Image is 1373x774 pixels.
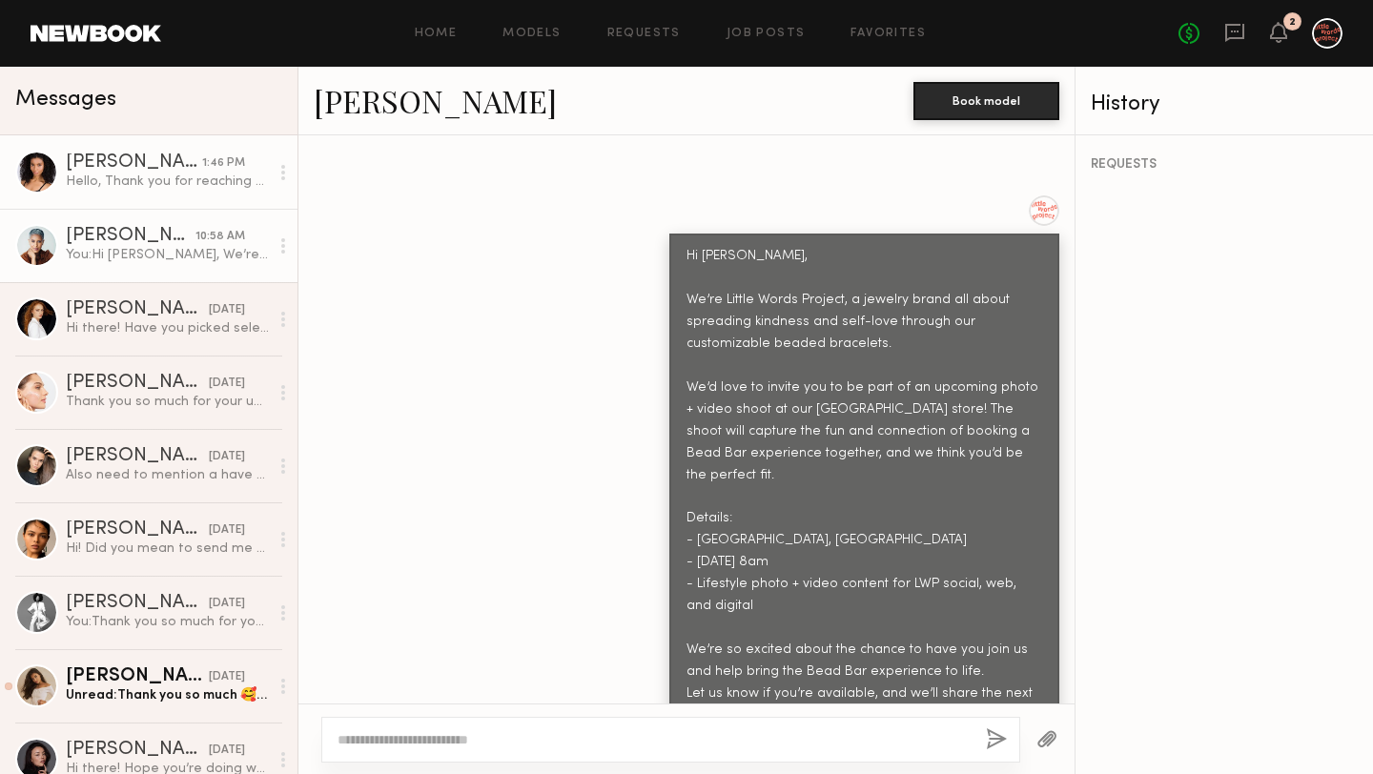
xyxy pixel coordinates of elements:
div: Hi [PERSON_NAME], We’re Little Words Project, a jewelry brand all about spreading kindness and se... [686,246,1042,727]
a: Home [415,28,458,40]
div: History [1091,93,1358,115]
div: [DATE] [209,521,245,540]
div: 1:46 PM [202,154,245,173]
div: [PERSON_NAME] [66,741,209,760]
a: Book model [913,92,1059,108]
div: [DATE] [209,595,245,613]
a: Job Posts [727,28,806,40]
div: Thank you so much for your understanding. Let’s keep in touch, and I wish you all the best of luc... [66,393,269,411]
div: [PERSON_NAME] [66,153,202,173]
div: [PERSON_NAME] [66,520,209,540]
div: [DATE] [209,301,245,319]
div: REQUESTS [1091,158,1358,172]
div: You: Thank you so much for your time! [66,613,269,631]
div: [DATE] [209,668,245,686]
span: Messages [15,89,116,111]
a: [PERSON_NAME] [314,80,557,121]
div: [DATE] [209,742,245,760]
button: Book model [913,82,1059,120]
div: [PERSON_NAME] [66,447,209,466]
div: Hi! Did you mean to send me a request ? [66,540,269,558]
div: Unread: Thank you so much 🥰🥰 [66,686,269,704]
div: [PERSON_NAME] [66,300,209,319]
div: Also need to mention a have couple new tattoos on my arms, but they are small [66,466,269,484]
div: Hello, Thank you for reaching out. Yes I’m available 9/16. [66,173,269,191]
div: [PERSON_NAME] [66,374,209,393]
a: Requests [607,28,681,40]
div: You: Hi [PERSON_NAME], We’re Little Words Project, a jewelry brand all about spreading kindness a... [66,246,269,264]
div: [DATE] [209,375,245,393]
div: 2 [1289,17,1296,28]
div: [PERSON_NAME] [66,667,209,686]
a: Favorites [850,28,926,40]
div: Hi there! Have you picked selects for this project? I’m still held as an option and available [DATE] [66,319,269,337]
div: [PERSON_NAME] [66,227,195,246]
div: [PERSON_NAME] [66,594,209,613]
div: [DATE] [209,448,245,466]
div: 10:58 AM [195,228,245,246]
a: Models [502,28,561,40]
